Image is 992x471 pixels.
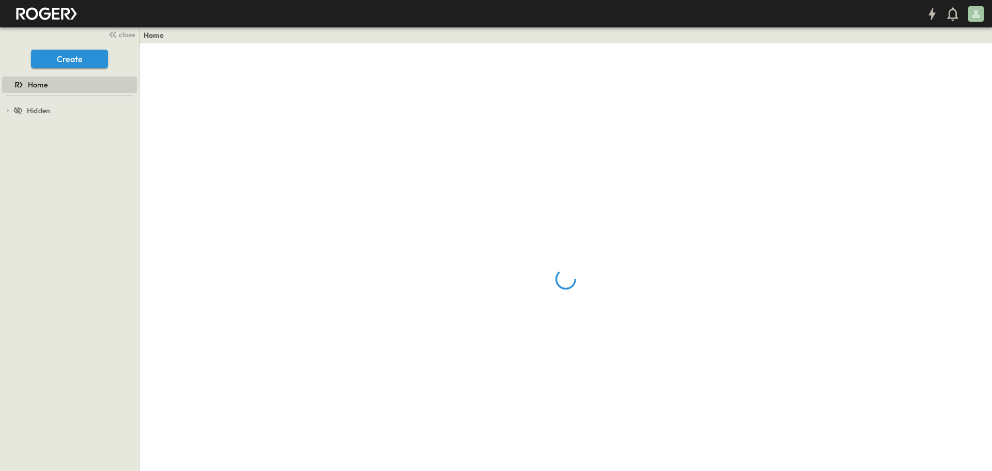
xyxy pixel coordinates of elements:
[144,30,170,40] nav: breadcrumbs
[2,78,135,92] a: Home
[31,50,108,68] button: Create
[144,30,164,40] a: Home
[104,27,137,41] button: close
[119,29,135,40] span: close
[27,105,50,116] span: Hidden
[28,80,48,90] span: Home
